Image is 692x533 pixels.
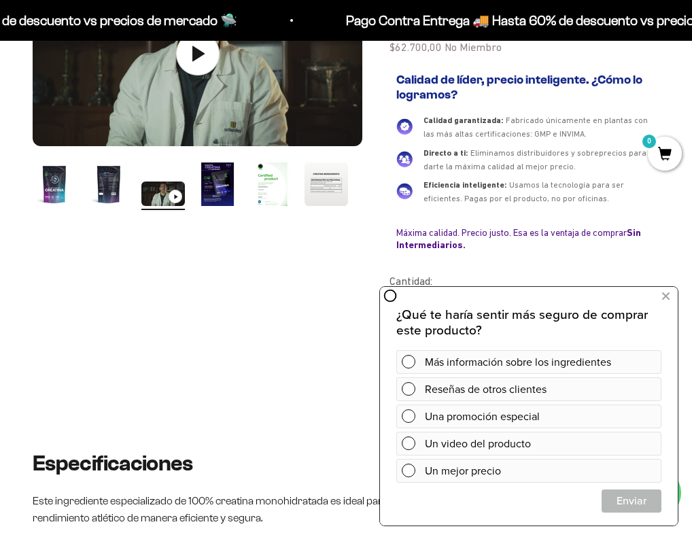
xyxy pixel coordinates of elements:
[305,162,348,210] button: Ir al artículo 6
[196,162,239,210] button: Ir al artículo 4
[87,162,131,206] img: Creatina Monohidrato
[423,116,503,125] span: Calidad garantizada:
[390,41,442,53] span: $62.700,00
[305,162,348,206] img: Creatina Monohidrato
[641,133,657,150] mark: 0
[396,73,653,102] h2: Calidad de líder, precio inteligente. ¿Cómo lo logramos?
[423,180,624,203] span: Usamos la tecnología para ser eficientes. Pagas por el producto, no por oficinas.
[141,182,185,210] button: Ir al artículo 3
[396,227,641,250] b: Sin Intermediarios.
[380,286,678,526] iframe: zigpoll-iframe
[390,273,432,290] label: Cantidad:
[423,148,646,171] span: Eliminamos distribuidores y sobreprecios para darte la máxima calidad al mejor precio.
[396,151,413,167] img: Directo a ti
[250,162,294,206] img: Creatina Monohidrato
[33,492,659,527] p: Este ingrediente especializado de 100% creatina monohidratada es ideal para aquellos que buscan a...
[196,162,239,206] img: Creatina Monohidrato
[33,451,659,475] h2: Especificaciones
[423,180,506,190] span: Eficiencia inteligente:
[396,183,413,199] img: Eficiencia inteligente
[648,148,682,162] a: 0
[87,162,131,210] button: Ir al artículo 2
[33,162,76,206] img: Creatina Monohidrato
[396,226,653,251] div: Máxima calidad. Precio justo. Esa es la ventaja de comprar
[423,148,468,158] span: Directo a ti:
[396,118,413,135] img: Calidad garantizada
[33,162,76,210] button: Ir al artículo 1
[250,162,294,210] button: Ir al artículo 5
[445,41,502,53] span: No Miembro
[423,116,648,139] span: Fabricado únicamente en plantas con las más altas certificaciones: GMP e INVIMA.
